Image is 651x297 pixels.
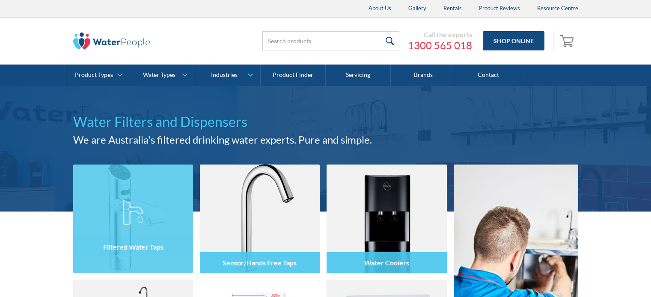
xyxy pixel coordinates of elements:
a: Servicing [326,65,391,86]
img: Water Coolers [327,165,446,273]
a: Industries [195,65,260,86]
img: The Water People [73,32,150,50]
a: Contact [456,65,521,86]
a: Product Finder [261,65,326,86]
h4: Sensor/Hands Free Taps [223,259,297,267]
input: Search products [262,31,399,50]
a: Shop Online [483,31,544,50]
img: Filtered Water Taps [73,165,193,273]
div: Industries [211,71,238,79]
a: Water Types [130,65,195,86]
a: Brands [391,65,456,86]
div: Product Types [75,71,113,79]
a: Product Types [65,65,130,86]
img: shopping cart [560,34,576,47]
div: Water Types [143,71,175,79]
a: Open empty cart [558,31,578,51]
a: 1300 565 018 [408,39,472,52]
img: Sensor/Hands Free Taps [200,165,320,273]
div: Call the experts [408,30,472,39]
h4: Water Coolers [364,259,409,267]
h4: Filtered Water Taps [103,243,163,251]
